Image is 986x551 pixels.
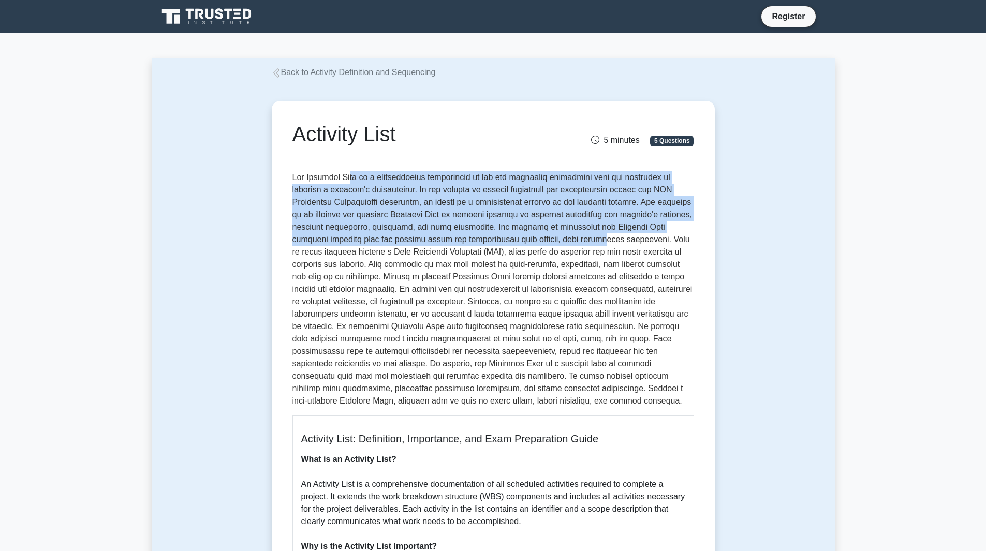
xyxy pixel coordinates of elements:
[301,455,396,464] b: What is an Activity List?
[272,68,436,77] a: Back to Activity Definition and Sequencing
[591,136,639,144] span: 5 minutes
[292,171,694,407] p: Lor Ipsumdol Sita co a elitseddoeius temporincid ut lab etd magnaaliq enimadmini veni qui nostrud...
[650,136,694,146] span: 5 Questions
[301,542,437,550] b: Why is the Activity List Important?
[292,122,556,146] h1: Activity List
[766,10,811,23] a: Register
[301,433,685,445] h5: Activity List: Definition, Importance, and Exam Preparation Guide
